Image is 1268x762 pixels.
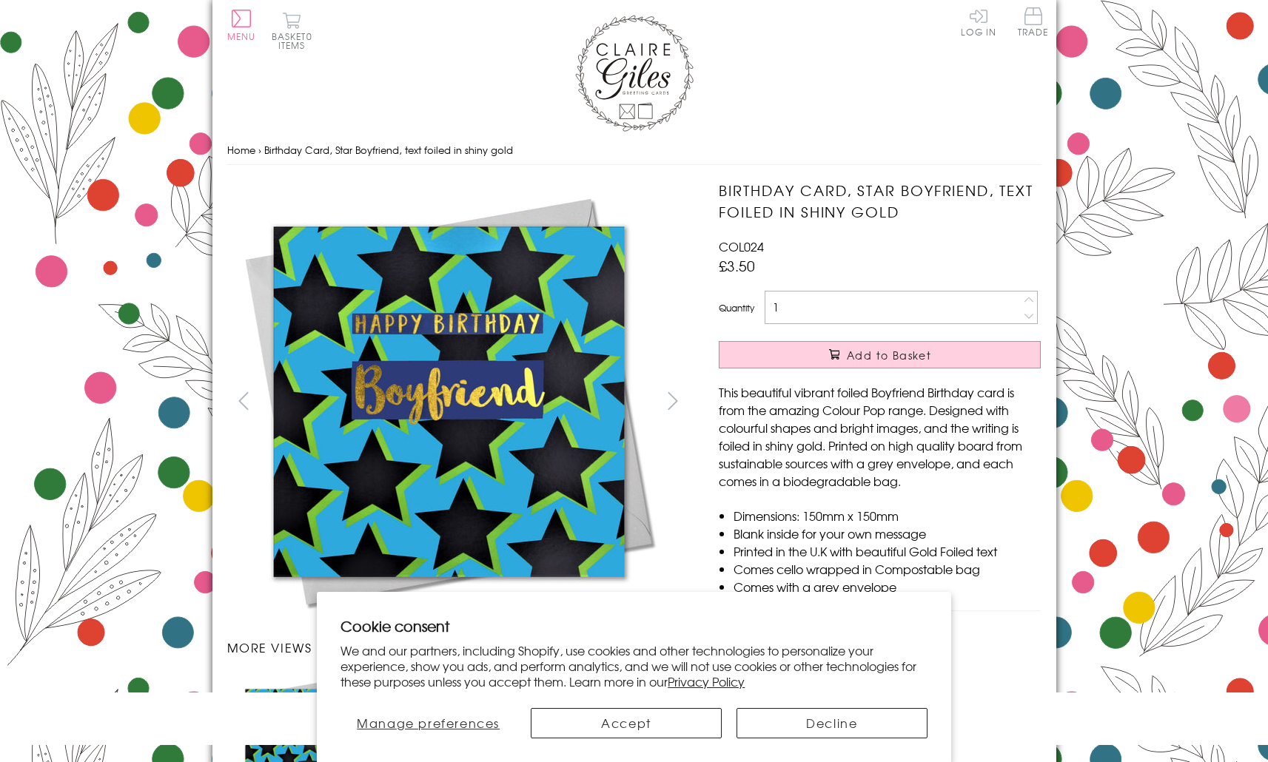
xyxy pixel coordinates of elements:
[531,708,722,738] button: Accept
[341,708,516,738] button: Manage preferences
[227,143,255,157] a: Home
[961,7,996,36] a: Log In
[734,578,1041,596] li: Comes with a grey envelope
[341,616,927,636] h2: Cookie consent
[357,714,500,732] span: Manage preferences
[227,30,256,43] span: Menu
[737,708,927,738] button: Decline
[734,507,1041,525] li: Dimensions: 150mm x 150mm
[278,30,312,52] span: 0 items
[227,180,671,624] img: Birthday Card, Star Boyfriend, text foiled in shiny gold
[719,383,1041,490] p: This beautiful vibrant foiled Boyfriend Birthday card is from the amazing Colour Pop range. Desig...
[227,638,690,656] h3: More views
[575,15,694,132] img: Claire Giles Greetings Cards
[734,542,1041,560] li: Printed in the U.K with beautiful Gold Foiled text
[847,348,931,363] span: Add to Basket
[668,672,745,690] a: Privacy Policy
[227,384,261,417] button: prev
[341,643,927,689] p: We and our partners, including Shopify, use cookies and other technologies to personalize your ex...
[719,237,764,255] span: COL024
[227,135,1041,166] nav: breadcrumbs
[264,143,513,157] span: Birthday Card, Star Boyfriend, text foiled in shiny gold
[734,560,1041,578] li: Comes cello wrapped in Compostable bag
[719,180,1041,223] h1: Birthday Card, Star Boyfriend, text foiled in shiny gold
[272,12,312,50] button: Basket0 items
[1018,7,1049,39] a: Trade
[734,525,1041,542] li: Blank inside for your own message
[689,180,1133,624] img: Birthday Card, Star Boyfriend, text foiled in shiny gold
[719,255,755,276] span: £3.50
[719,301,754,314] label: Quantity
[258,143,261,157] span: ›
[656,384,689,417] button: next
[719,341,1041,368] button: Add to Basket
[227,10,256,41] button: Menu
[1018,7,1049,36] span: Trade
